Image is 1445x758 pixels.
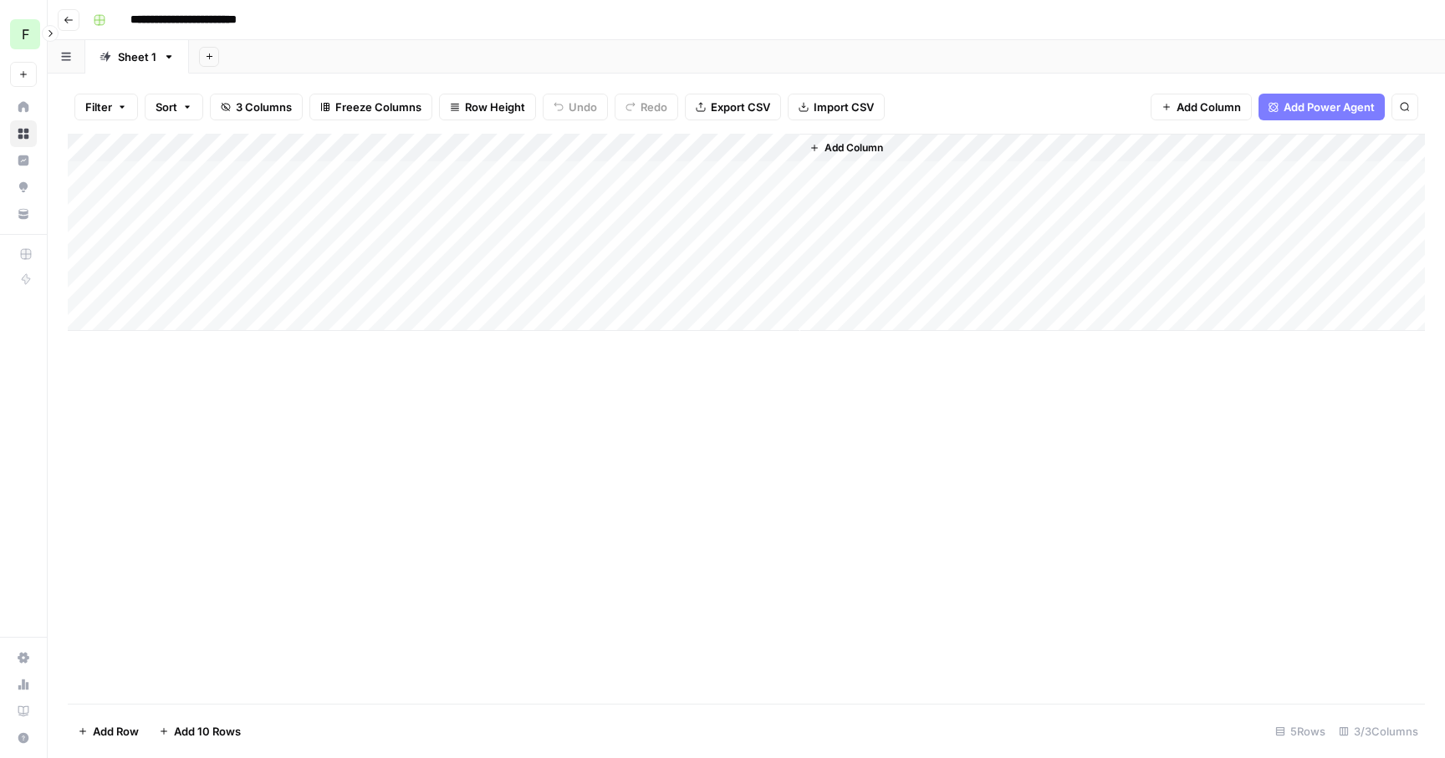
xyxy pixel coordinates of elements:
[22,24,29,44] span: F
[10,174,37,201] a: Opportunities
[145,94,203,120] button: Sort
[10,698,37,725] a: Learning Hub
[309,94,432,120] button: Freeze Columns
[68,718,149,745] button: Add Row
[10,201,37,227] a: Your Data
[93,723,139,740] span: Add Row
[1332,718,1425,745] div: 3/3 Columns
[615,94,678,120] button: Redo
[236,99,292,115] span: 3 Columns
[711,99,770,115] span: Export CSV
[10,147,37,174] a: Insights
[156,99,177,115] span: Sort
[74,94,138,120] button: Filter
[1151,94,1252,120] button: Add Column
[335,99,421,115] span: Freeze Columns
[1284,99,1375,115] span: Add Power Agent
[10,120,37,147] a: Browse
[10,644,37,671] a: Settings
[85,99,112,115] span: Filter
[543,94,608,120] button: Undo
[174,723,241,740] span: Add 10 Rows
[1259,94,1385,120] button: Add Power Agent
[10,94,37,120] a: Home
[1177,99,1241,115] span: Add Column
[210,94,303,120] button: 3 Columns
[641,99,667,115] span: Redo
[10,725,37,751] button: Help + Support
[814,99,874,115] span: Import CSV
[10,671,37,698] a: Usage
[10,13,37,55] button: Workspace: FrankOps
[1269,718,1332,745] div: 5 Rows
[465,99,525,115] span: Row Height
[85,40,189,74] a: Sheet 1
[118,48,156,65] div: Sheet 1
[149,718,251,745] button: Add 10 Rows
[788,94,885,120] button: Import CSV
[685,94,781,120] button: Export CSV
[825,140,883,155] span: Add Column
[439,94,536,120] button: Row Height
[803,137,890,159] button: Add Column
[569,99,597,115] span: Undo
